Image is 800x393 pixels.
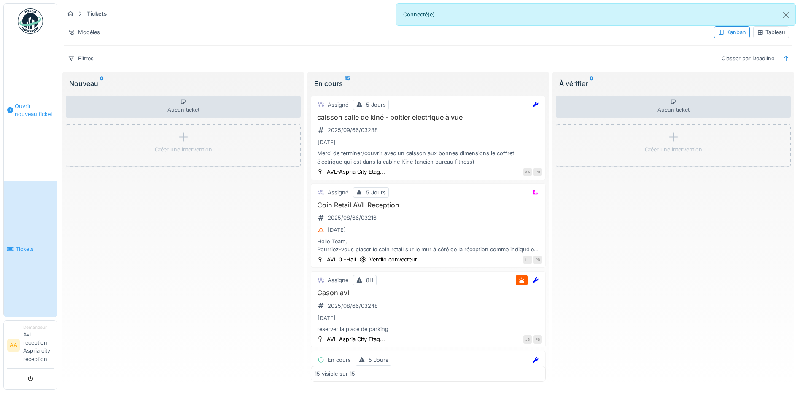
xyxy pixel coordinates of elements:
div: 15 visible sur 15 [315,370,355,378]
a: Ouvrir nouveau ticket [4,38,57,181]
div: Aucun ticket [66,96,301,118]
div: Ventilo convecteur [369,256,417,264]
div: reserver la place de parking [315,325,542,333]
sup: 15 [345,78,350,89]
div: Demandeur [23,324,54,331]
a: AA DemandeurAvl reception Aspria city reception [7,324,54,369]
li: AA [7,339,20,352]
sup: 0 [100,78,104,89]
sup: 0 [590,78,593,89]
div: Modèles [64,26,104,38]
li: Avl reception Aspria city reception [23,324,54,366]
div: À vérifier [559,78,787,89]
div: Créer une intervention [645,145,702,153]
span: Ouvrir nouveau ticket [15,102,54,118]
div: Classer par Deadline [718,52,778,65]
div: PD [533,256,542,264]
div: [DATE] [318,314,336,322]
strong: Tickets [84,10,110,18]
div: Assigné [328,276,348,284]
h3: caisson salle de kiné - boitier electrique à vue [315,113,542,121]
div: AVL-Aspria City Etag... [327,335,385,343]
div: AVL-Aspria City Etag... [327,168,385,176]
div: En cours [328,356,351,364]
div: JS [523,335,532,344]
div: [DATE] [318,138,336,146]
div: 5 Jours [369,356,388,364]
div: AVL 0 -Hall [327,256,356,264]
span: Tickets [16,245,54,253]
div: Filtres [64,52,97,65]
div: Tableau [757,28,785,36]
div: Nouveau [69,78,297,89]
div: Kanban [718,28,746,36]
a: Tickets [4,181,57,316]
div: 2025/08/66/03216 [328,214,377,222]
div: PD [533,168,542,176]
div: Connecté(e). [396,3,796,26]
div: 2025/08/66/03248 [328,302,378,310]
div: 2025/09/66/03288 [328,126,378,134]
div: [DATE] [328,226,346,234]
div: Assigné [328,188,348,196]
button: Close [776,4,795,26]
h3: Coin Retail AVL Reception [315,201,542,209]
div: AA [523,168,532,176]
div: Merci de terminer/couvrir avec un caisson aux bonnes dimensions le coffret électrique qui est dan... [315,149,542,165]
div: 8H [366,276,374,284]
div: 5 Jours [366,101,386,109]
img: Badge_color-CXgf-gQk.svg [18,8,43,34]
div: LL [523,256,532,264]
div: Créer une intervention [155,145,212,153]
div: Hello Team, Pourriez-vous placer le coin retail sur le mur à côté de la réception comme indiqué e... [315,237,542,253]
div: En cours [314,78,542,89]
div: PD [533,335,542,344]
h3: Gason avl [315,289,542,297]
div: Assigné [328,101,348,109]
div: Aucun ticket [556,96,791,118]
div: 5 Jours [366,188,386,196]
